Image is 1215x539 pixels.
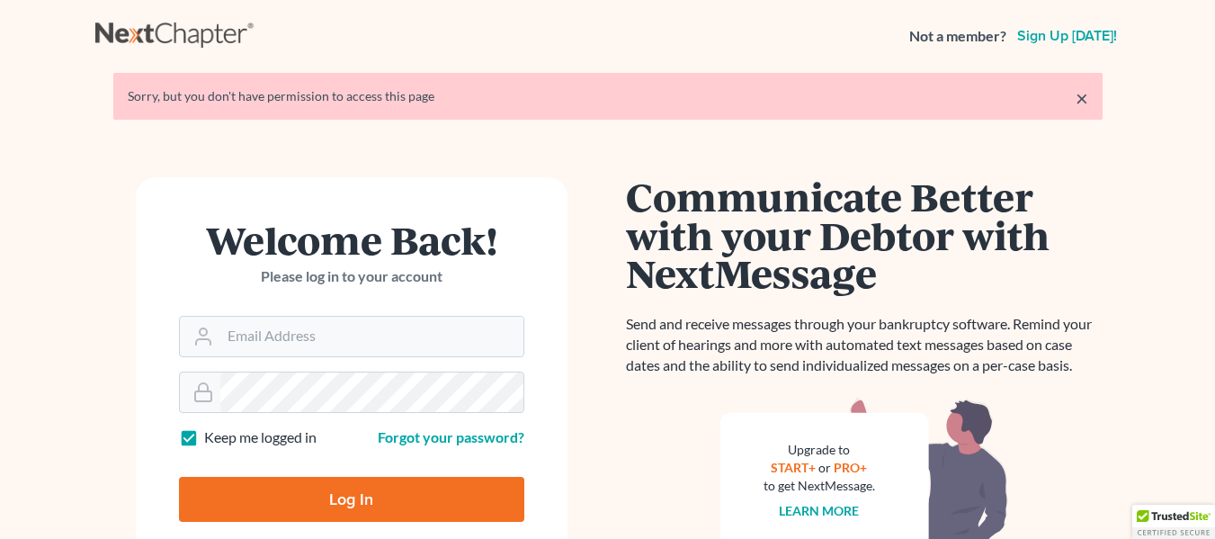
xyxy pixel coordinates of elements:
[378,428,524,445] a: Forgot your password?
[909,26,1006,47] strong: Not a member?
[818,460,831,475] span: or
[764,441,875,459] div: Upgrade to
[1014,29,1121,43] a: Sign up [DATE]!
[128,87,1088,105] div: Sorry, but you don't have permission to access this page
[834,460,867,475] a: PRO+
[204,427,317,448] label: Keep me logged in
[220,317,523,356] input: Email Address
[179,220,524,259] h1: Welcome Back!
[626,177,1103,292] h1: Communicate Better with your Debtor with NextMessage
[179,477,524,522] input: Log In
[179,266,524,287] p: Please log in to your account
[1076,87,1088,109] a: ×
[771,460,816,475] a: START+
[626,314,1103,376] p: Send and receive messages through your bankruptcy software. Remind your client of hearings and mo...
[764,477,875,495] div: to get NextMessage.
[779,503,859,518] a: Learn more
[1132,505,1215,539] div: TrustedSite Certified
